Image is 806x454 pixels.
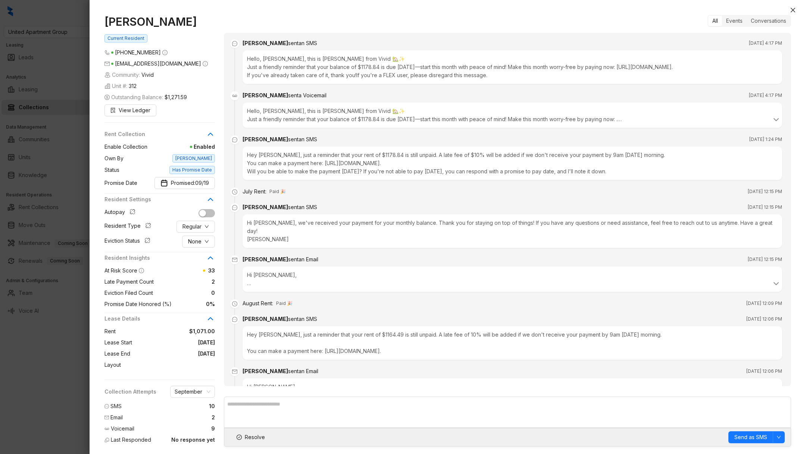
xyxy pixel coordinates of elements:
[104,50,110,55] span: phone
[777,435,781,439] span: down
[129,82,137,90] span: 312
[276,300,293,307] span: Paid 🎉
[104,143,147,151] span: Enable Collection
[104,315,206,323] span: Lease Details
[747,16,790,26] div: Conversations
[104,61,110,66] span: mail
[195,179,209,187] span: 09/19
[748,256,782,263] span: [DATE] 12:15 PM
[746,315,782,323] span: [DATE] 12:06 PM
[243,367,318,375] div: [PERSON_NAME]
[204,239,209,244] span: down
[104,15,215,28] h1: [PERSON_NAME]
[722,16,747,26] div: Events
[104,438,109,442] img: Last Responded Icon
[708,16,722,26] div: All
[111,436,151,444] span: Last Responded
[104,350,130,358] span: Lease End
[115,49,161,56] span: [PHONE_NUMBER]
[176,221,215,233] button: Regulardown
[269,188,286,195] span: Paid 🎉
[104,208,138,218] div: Autopay
[104,267,137,274] span: At Risk Score
[104,361,121,369] span: Layout
[132,338,215,347] span: [DATE]
[790,7,796,13] span: close
[110,108,116,113] span: file-search
[230,255,239,264] span: mail
[243,39,317,47] div: [PERSON_NAME]
[175,386,210,397] span: September
[104,278,154,286] span: Late Payment Count
[188,237,201,246] span: None
[247,271,778,287] div: Hi [PERSON_NAME], We're happy to confirm that we've received your payment for your monthly balanc...
[247,383,778,399] div: Hi [PERSON_NAME], We are writing to inform you that, as of 3rd, you are in default under the term...
[172,300,215,308] span: 0%
[288,368,318,374] span: sent an Email
[104,72,110,78] img: building-icon
[243,326,782,360] div: Hey [PERSON_NAME], just a reminder that your rent of $1164.49 is still unpaid. A late fee of 10% ...
[243,315,317,323] div: [PERSON_NAME]
[749,136,782,143] span: [DATE] 1:24 PM
[104,388,156,396] span: Collection Attempts
[230,299,239,308] span: clock-circle
[788,6,797,15] button: Close
[748,204,782,211] span: [DATE] 12:15 PM
[288,92,327,98] span: sent a Voicemail
[237,435,242,440] span: check-circle
[245,433,265,441] span: Resolve
[139,268,144,273] span: info-circle
[110,413,123,422] span: Email
[230,367,239,376] span: mail
[211,425,215,433] span: 9
[104,195,215,208] div: Resident Settings
[243,146,782,180] div: Hey [PERSON_NAME], just a reminder that your rent of $1178.84 is still unpaid. A late fee of $10%...
[288,256,318,262] span: sent an Email
[104,426,109,431] img: Voicemail Icon
[104,289,153,297] span: Eviction Filed Count
[165,93,187,101] span: $1,271.59
[147,143,215,151] span: Enabled
[104,237,153,246] div: Eviction Status
[749,40,782,47] span: [DATE] 4:17 PM
[288,204,317,210] span: sent an SMS
[746,368,782,375] span: [DATE] 12:06 PM
[104,254,206,262] span: Resident Insights
[243,299,273,308] div: August Rent :
[104,130,206,138] span: Rent Collection
[230,315,239,324] span: message
[748,188,782,195] span: [DATE] 12:15 PM
[169,166,215,174] span: Has Promise Date
[104,93,187,101] span: Outstanding Balance:
[230,187,239,196] span: clock-circle
[154,278,215,286] span: 2
[162,50,168,55] span: info-circle
[160,179,168,187] img: Promise Date
[110,402,122,410] span: SMS
[104,404,109,409] span: message
[243,203,317,211] div: [PERSON_NAME]
[104,179,137,187] span: Promise Date
[104,95,110,100] span: dollar
[243,135,317,144] div: [PERSON_NAME]
[171,179,209,187] span: Promised:
[182,223,201,231] span: Regular
[104,300,172,308] span: Promise Date Honored (%)
[230,431,271,443] button: Resolve
[141,71,154,79] span: Vivid
[243,255,318,264] div: [PERSON_NAME]
[104,34,147,42] span: Current Resident
[288,40,317,46] span: sent an SMS
[115,60,201,67] span: [EMAIL_ADDRESS][DOMAIN_NAME]
[104,222,154,231] div: Resident Type
[749,92,782,99] span: [DATE] 4:17 PM
[204,224,209,229] span: down
[154,177,215,189] button: Promise DatePromised: 09/19
[130,350,215,358] span: [DATE]
[203,61,208,66] span: info-circle
[209,402,215,410] span: 10
[746,300,782,307] span: [DATE] 12:09 PM
[104,254,215,267] div: Resident Insights
[153,289,215,297] span: 0
[230,135,239,144] span: message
